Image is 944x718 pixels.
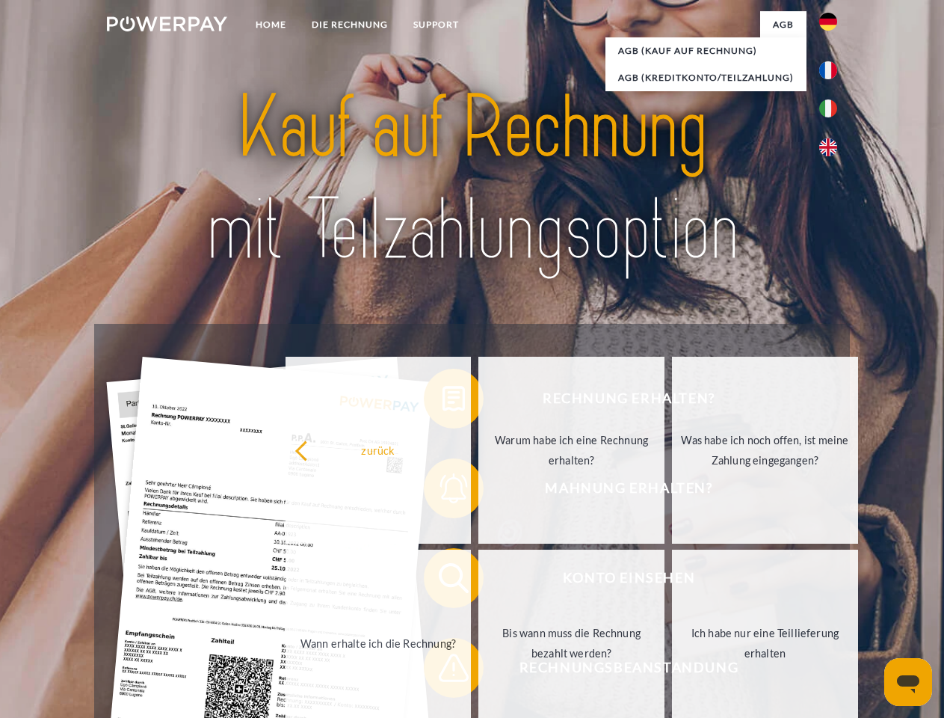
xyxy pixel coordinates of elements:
[760,11,806,38] a: agb
[401,11,472,38] a: SUPPORT
[107,16,227,31] img: logo-powerpay-white.svg
[294,633,463,653] div: Wann erhalte ich die Rechnung?
[681,623,849,663] div: Ich habe nur eine Teillieferung erhalten
[819,99,837,117] img: it
[819,61,837,79] img: fr
[294,440,463,460] div: zurück
[819,13,837,31] img: de
[487,623,655,663] div: Bis wann muss die Rechnung bezahlt werden?
[819,138,837,156] img: en
[143,72,801,286] img: title-powerpay_de.svg
[243,11,299,38] a: Home
[299,11,401,38] a: DIE RECHNUNG
[487,430,655,470] div: Warum habe ich eine Rechnung erhalten?
[681,430,849,470] div: Was habe ich noch offen, ist meine Zahlung eingegangen?
[672,357,858,544] a: Was habe ich noch offen, ist meine Zahlung eingegangen?
[605,37,806,64] a: AGB (Kauf auf Rechnung)
[605,64,806,91] a: AGB (Kreditkonto/Teilzahlung)
[884,658,932,706] iframe: Schaltfläche zum Öffnen des Messaging-Fensters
